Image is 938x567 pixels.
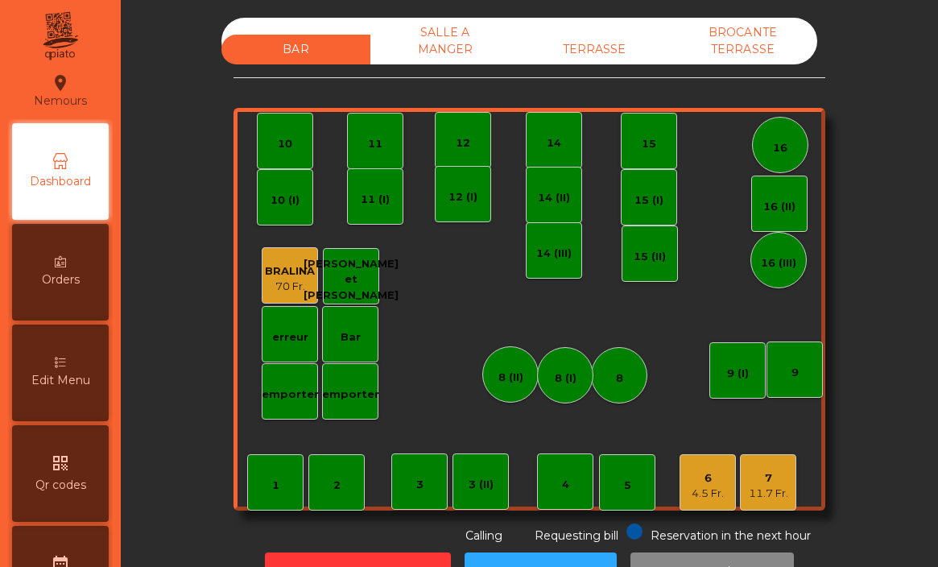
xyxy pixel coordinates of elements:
[668,18,817,64] div: BROCANTE TERRASSE
[547,135,561,151] div: 14
[272,329,308,346] div: erreur
[749,486,788,502] div: 11.7 Fr.
[616,370,623,387] div: 8
[634,192,663,209] div: 15 (I)
[370,18,519,64] div: SALLE A MANGER
[538,190,570,206] div: 14 (II)
[333,478,341,494] div: 2
[536,246,572,262] div: 14 (III)
[265,263,315,279] div: BRALINA
[519,35,668,64] div: TERRASSE
[692,486,724,502] div: 4.5 Fr.
[361,192,390,208] div: 11 (I)
[304,256,399,304] div: [PERSON_NAME] et [PERSON_NAME]
[692,470,724,486] div: 6
[498,370,523,386] div: 8 (II)
[262,387,319,403] div: emporter
[271,192,300,209] div: 10 (I)
[651,528,811,543] span: Reservation in the next hour
[465,528,502,543] span: Calling
[791,365,799,381] div: 9
[51,453,70,473] i: qr_code
[562,477,569,493] div: 4
[322,387,379,403] div: emporter
[773,140,787,156] div: 16
[535,528,618,543] span: Requesting bill
[634,249,666,265] div: 15 (II)
[30,173,91,190] span: Dashboard
[416,477,424,493] div: 3
[265,279,315,295] div: 70 Fr.
[456,135,470,151] div: 12
[34,71,87,111] div: Nemours
[278,136,292,152] div: 10
[42,271,80,288] span: Orders
[763,199,795,215] div: 16 (II)
[40,8,80,64] img: qpiato
[624,478,631,494] div: 5
[341,329,361,346] div: Bar
[51,73,70,93] i: location_on
[35,477,86,494] span: Qr codes
[727,366,749,382] div: 9 (I)
[555,370,576,387] div: 8 (I)
[469,477,494,493] div: 3 (II)
[221,35,370,64] div: BAR
[642,136,656,152] div: 15
[272,478,279,494] div: 1
[448,189,477,205] div: 12 (I)
[368,136,382,152] div: 11
[31,372,90,389] span: Edit Menu
[749,470,788,486] div: 7
[761,255,796,271] div: 16 (III)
